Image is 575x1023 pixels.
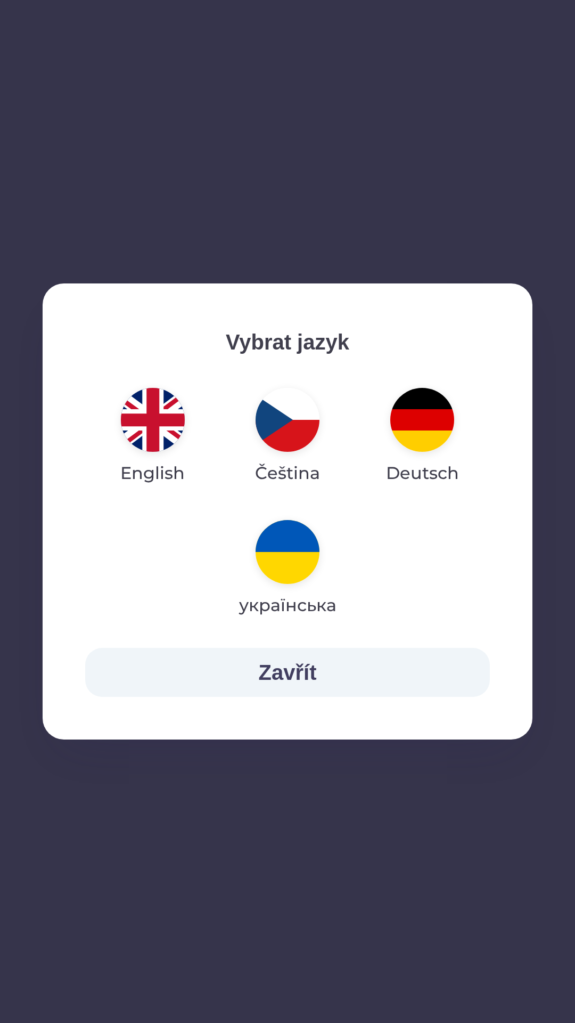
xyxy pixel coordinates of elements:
p: українська [239,592,336,618]
img: cs flag [256,388,319,452]
button: Zavřít [85,648,490,697]
p: Čeština [255,460,320,486]
p: Deutsch [386,460,459,486]
button: English [95,379,210,494]
p: English [120,460,185,486]
button: Čeština [229,379,346,494]
img: de flag [390,388,454,452]
button: Deutsch [360,379,484,494]
button: українська [220,511,355,627]
img: en flag [121,388,185,452]
img: uk flag [256,520,319,584]
p: Vybrat jazyk [85,326,490,358]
